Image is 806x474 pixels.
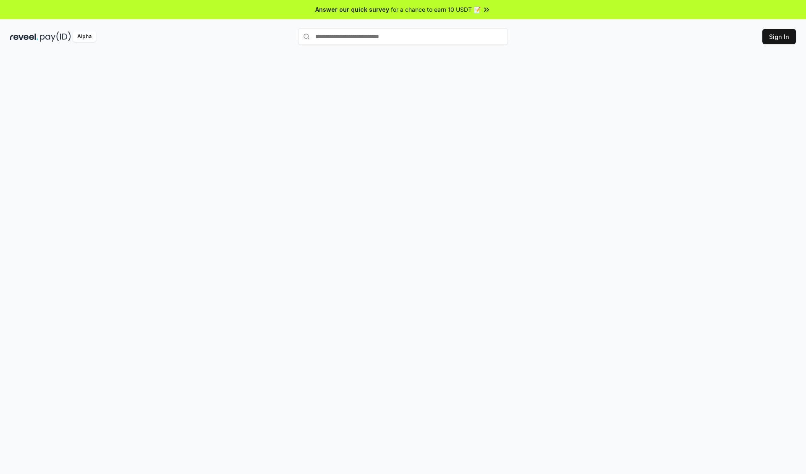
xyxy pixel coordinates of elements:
span: Answer our quick survey [315,5,389,14]
div: Alpha [73,31,96,42]
img: pay_id [40,31,71,42]
button: Sign In [762,29,796,44]
span: for a chance to earn 10 USDT 📝 [391,5,481,14]
img: reveel_dark [10,31,38,42]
